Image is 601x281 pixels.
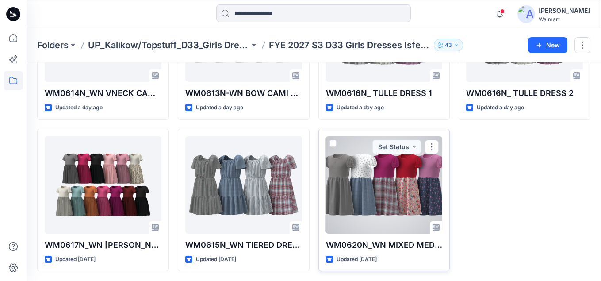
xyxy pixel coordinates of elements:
[45,136,161,234] a: WM0617N_WN SS TUTU DRESS
[185,87,302,100] p: WM0613N-WN BOW CAMI DRESS
[196,255,236,264] p: Updated [DATE]
[55,255,96,264] p: Updated [DATE]
[517,5,535,23] img: avatar
[88,39,249,51] a: UP_Kalikow/Topstuff_D33_Girls Dresses
[269,39,430,51] p: FYE 2027 S3 D33 Girls Dresses Isfel/Topstuff
[185,239,302,251] p: WM0615N_WN TIERED DRESS
[539,16,590,23] div: Walmart
[326,136,443,234] a: WM0620N_WN MIXED MEDIA DRESS
[45,87,161,100] p: WM0614N_WN VNECK CAMI DRESS
[337,255,377,264] p: Updated [DATE]
[326,87,443,100] p: WM0616N_ TULLE DRESS 1
[326,239,443,251] p: WM0620N_WN MIXED MEDIA DRESS
[55,103,103,112] p: Updated a day ago
[196,103,243,112] p: Updated a day ago
[539,5,590,16] div: [PERSON_NAME]
[37,39,69,51] a: Folders
[185,136,302,234] a: WM0615N_WN TIERED DRESS
[45,239,161,251] p: WM0617N_WN [PERSON_NAME] DRESS
[466,87,583,100] p: WM0616N_ TULLE DRESS 2
[434,39,463,51] button: 43
[477,103,524,112] p: Updated a day ago
[445,40,452,50] p: 43
[337,103,384,112] p: Updated a day ago
[528,37,567,53] button: New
